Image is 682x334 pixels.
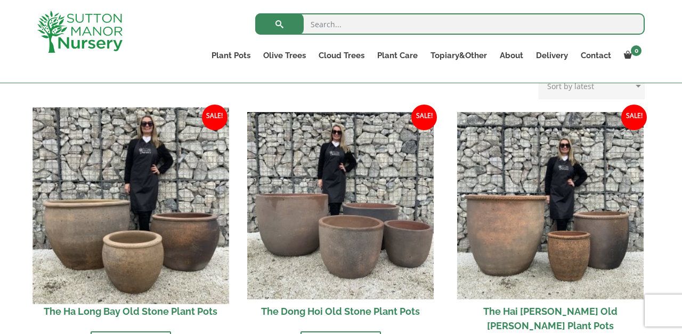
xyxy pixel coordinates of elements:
[257,48,312,63] a: Olive Trees
[618,48,645,63] a: 0
[33,107,229,304] img: The Ha Long Bay Old Stone Plant Pots
[574,48,618,63] a: Contact
[312,48,371,63] a: Cloud Trees
[37,112,224,323] a: Sale! The Ha Long Bay Old Stone Plant Pots
[247,112,434,299] img: The Dong Hoi Old Stone Plant Pots
[621,105,647,130] span: Sale!
[411,105,437,130] span: Sale!
[247,299,434,323] h2: The Dong Hoi Old Stone Plant Pots
[493,48,530,63] a: About
[539,73,645,99] select: Shop order
[37,11,123,53] img: logo
[371,48,424,63] a: Plant Care
[37,299,224,323] h2: The Ha Long Bay Old Stone Plant Pots
[247,112,434,323] a: Sale! The Dong Hoi Old Stone Plant Pots
[205,48,257,63] a: Plant Pots
[202,105,228,130] span: Sale!
[255,13,645,35] input: Search...
[530,48,574,63] a: Delivery
[424,48,493,63] a: Topiary&Other
[457,112,644,299] img: The Hai Phong Old Stone Plant Pots
[631,45,642,56] span: 0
